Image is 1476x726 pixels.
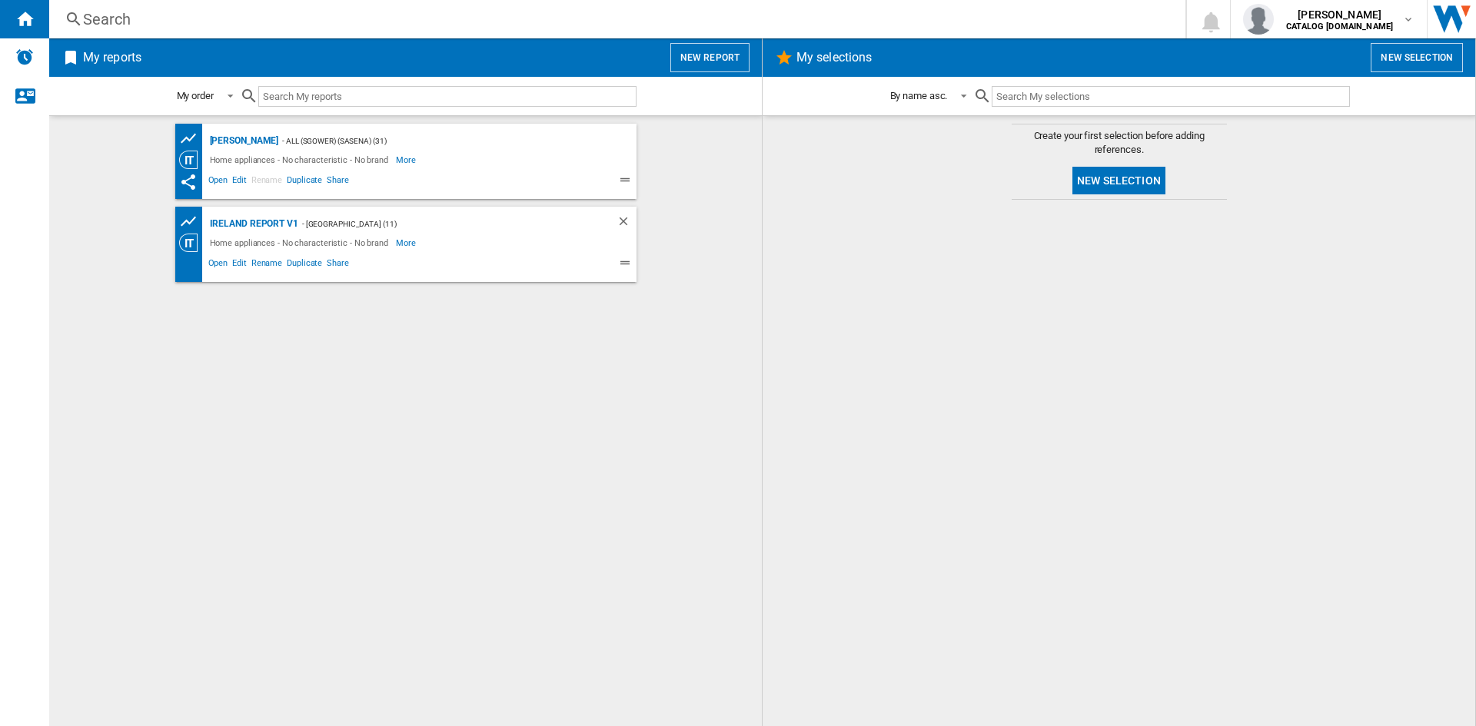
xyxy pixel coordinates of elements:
span: Edit [230,173,249,191]
div: Category View [179,151,206,169]
div: - [GEOGRAPHIC_DATA] (11) [298,214,586,234]
h2: My selections [793,43,875,72]
h2: My reports [80,43,145,72]
img: profile.jpg [1243,4,1274,35]
span: Rename [249,173,284,191]
div: Product prices grid [179,129,206,148]
div: - ALL (sgower) (sasena) (31) [278,131,605,151]
span: Edit [230,256,249,274]
div: Ireland Report v1 [206,214,298,234]
span: Share [324,256,351,274]
span: Open [206,256,231,274]
b: CATALOG [DOMAIN_NAME] [1286,22,1393,31]
input: Search My selections [992,86,1349,107]
span: More [396,151,418,169]
div: Category View [179,234,206,252]
div: My order [177,90,214,101]
button: New selection [1072,167,1165,194]
div: Home appliances - No characteristic - No brand [206,234,396,252]
div: Home appliances - No characteristic - No brand [206,151,396,169]
span: Rename [249,256,284,274]
img: alerts-logo.svg [15,48,34,66]
div: Delete [617,214,637,234]
span: Create your first selection before adding references. [1012,129,1227,157]
div: By name asc. [890,90,948,101]
input: Search My reports [258,86,637,107]
div: Search [83,8,1145,30]
ng-md-icon: This report has been shared with you [179,173,198,191]
div: Product prices grid [179,212,206,231]
span: Share [324,173,351,191]
span: More [396,234,418,252]
button: New selection [1371,43,1463,72]
span: Duplicate [284,173,324,191]
span: [PERSON_NAME] [1286,7,1393,22]
button: New report [670,43,750,72]
span: Open [206,173,231,191]
span: Duplicate [284,256,324,274]
div: [PERSON_NAME] [206,131,279,151]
